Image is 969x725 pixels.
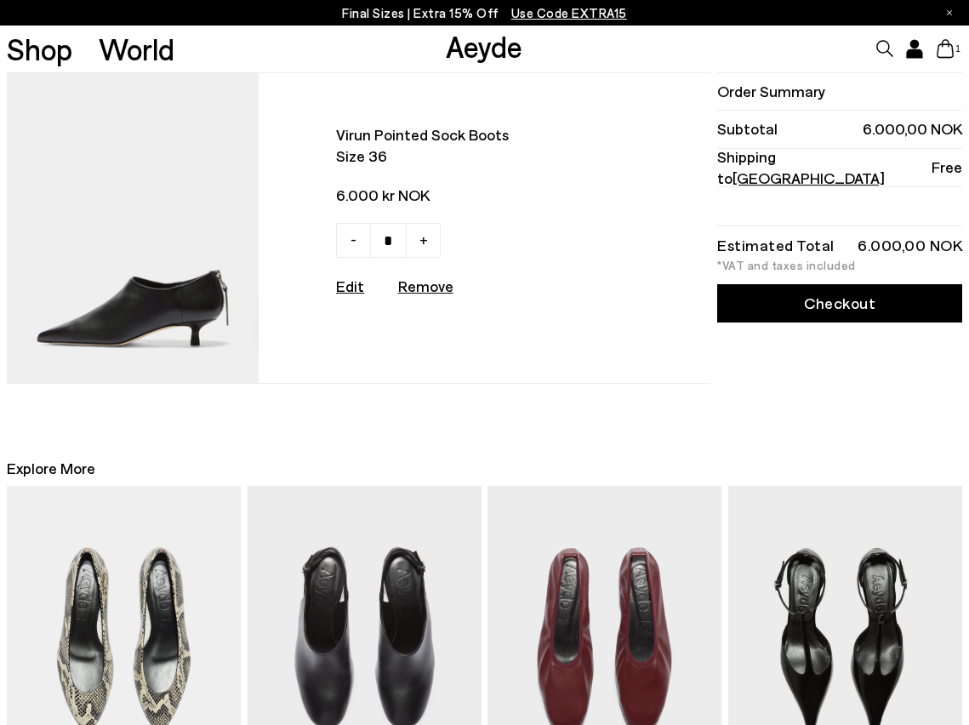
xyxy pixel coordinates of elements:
a: Shop [7,34,72,64]
span: [GEOGRAPHIC_DATA] [732,168,885,187]
a: - [336,223,371,258]
li: Subtotal [717,111,962,149]
span: Navigate to /collections/ss25-final-sizes [511,5,627,20]
u: Remove [398,277,453,295]
span: - [351,229,356,249]
a: Checkout [717,284,962,323]
div: Estimated Total [717,239,835,251]
span: Shipping to [717,146,932,189]
span: 6.000,00 NOK [863,118,962,140]
a: Edit [336,277,364,295]
span: Virun pointed sock boots [336,124,611,146]
a: 1 [937,39,954,58]
a: + [406,223,441,258]
div: *VAT and taxes included [717,260,962,271]
div: 6.000,00 NOK [858,239,962,251]
span: 6.000 kr NOK [336,185,611,206]
a: Aeyde [446,28,522,64]
span: Size 36 [336,146,611,167]
img: AEYDE_VIRUNNAPPALEATHERBLACK_1_580x.jpg [7,73,259,383]
span: Free [932,157,962,178]
p: Final Sizes | Extra 15% Off [342,3,627,24]
li: Order Summary [717,72,962,111]
span: + [419,229,428,249]
span: 1 [954,44,962,54]
a: World [99,34,174,64]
